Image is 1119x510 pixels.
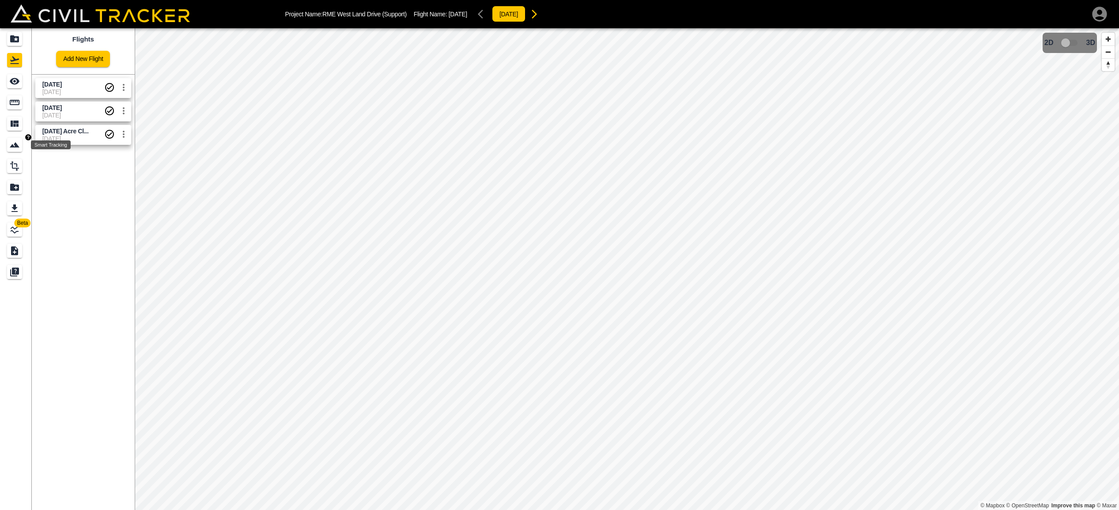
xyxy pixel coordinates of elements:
[1102,45,1115,58] button: Zoom out
[1051,502,1095,509] a: Map feedback
[31,140,71,149] div: Smart Tracking
[1096,502,1117,509] a: Maxar
[980,502,1005,509] a: Mapbox
[11,4,190,23] img: Civil Tracker
[135,28,1119,510] canvas: Map
[1057,34,1083,51] span: 3D model not uploaded yet
[1006,502,1049,509] a: OpenStreetMap
[1102,58,1115,71] button: Reset bearing to north
[492,6,525,22] button: [DATE]
[414,11,467,18] p: Flight Name:
[1044,39,1053,47] span: 2D
[1086,39,1095,47] span: 3D
[1102,33,1115,45] button: Zoom in
[449,11,467,18] span: [DATE]
[285,11,407,18] p: Project Name: RME West Land Drive (Support)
